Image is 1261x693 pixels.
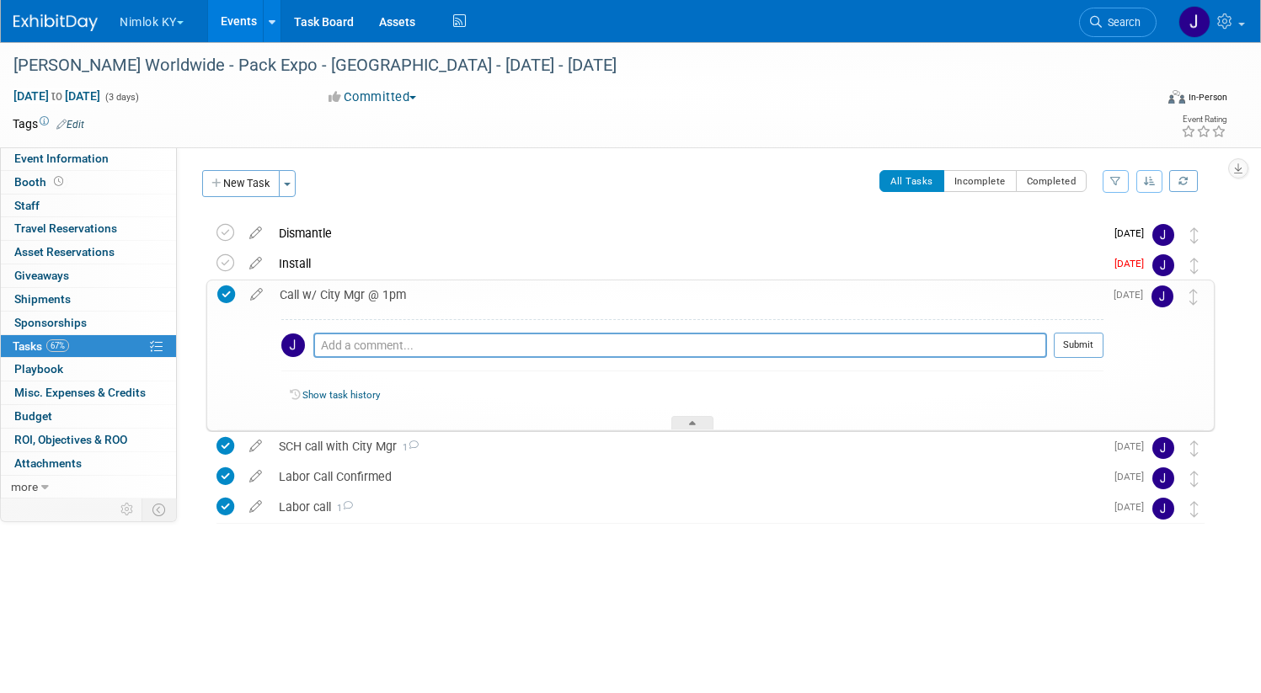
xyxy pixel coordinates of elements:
a: Shipments [1,288,176,311]
a: Staff [1,195,176,217]
i: Move task [1190,258,1199,274]
span: Asset Reservations [14,245,115,259]
button: Completed [1016,170,1087,192]
div: In-Person [1188,91,1227,104]
a: Event Information [1,147,176,170]
a: Search [1079,8,1157,37]
span: Budget [14,409,52,423]
span: Attachments [14,456,82,470]
img: Jamie Dunn [1152,498,1174,520]
a: edit [241,469,270,484]
a: Refresh [1169,170,1198,192]
button: New Task [202,170,280,197]
a: Playbook [1,358,176,381]
span: Search [1102,16,1141,29]
img: Jamie Dunn [1152,437,1174,459]
a: Booth [1,171,176,194]
a: edit [241,439,270,454]
div: [PERSON_NAME] Worldwide - Pack Expo - [GEOGRAPHIC_DATA] - [DATE] - [DATE] [8,51,1124,81]
div: Labor Call Confirmed [270,462,1104,491]
span: 1 [331,503,353,514]
span: [DATE] [1114,440,1152,452]
img: Jamie Dunn [1151,285,1173,307]
div: Labor call [270,493,1104,521]
a: Edit [56,119,84,131]
img: Jamie Dunn [1152,254,1174,276]
i: Move task [1190,471,1199,487]
img: Jamie Dunn [281,333,305,357]
span: to [49,89,65,103]
div: Call w/ City Mgr @ 1pm [271,280,1103,309]
a: edit [241,499,270,514]
a: Show task history [302,389,380,401]
a: Travel Reservations [1,217,176,240]
button: Submit [1054,333,1103,358]
div: Install [270,249,1104,278]
a: Giveaways [1,264,176,287]
img: Jamie Dunn [1178,6,1210,38]
span: Staff [14,199,40,212]
a: edit [241,256,270,271]
a: edit [241,226,270,241]
i: Move task [1190,501,1199,517]
a: Attachments [1,452,176,475]
td: Personalize Event Tab Strip [113,498,142,520]
a: more [1,476,176,498]
a: Asset Reservations [1,241,176,264]
a: edit [242,287,271,302]
img: Jamie Dunn [1152,224,1174,246]
a: Tasks67% [1,335,176,358]
span: Booth not reserved yet [51,175,67,188]
span: Event Information [14,152,109,165]
i: Move task [1189,289,1198,305]
td: Tags [13,115,84,132]
span: Playbook [14,362,63,376]
span: Travel Reservations [14,221,117,235]
span: Booth [14,175,67,189]
a: ROI, Objectives & ROO [1,429,176,451]
span: 67% [46,339,69,352]
span: [DATE] [1114,501,1152,513]
button: Incomplete [943,170,1017,192]
img: Format-Inperson.png [1168,90,1185,104]
span: 1 [397,442,419,453]
img: Jamie Dunn [1152,467,1174,489]
span: [DATE] [1114,289,1151,301]
span: [DATE] [1114,258,1152,269]
span: Shipments [14,292,71,306]
span: Giveaways [14,269,69,282]
span: Sponsorships [14,316,87,329]
span: ROI, Objectives & ROO [14,433,127,446]
div: Event Rating [1181,115,1226,124]
button: Committed [323,88,423,106]
span: more [11,480,38,493]
button: All Tasks [879,170,944,192]
td: Toggle Event Tabs [142,498,177,520]
span: [DATE] [1114,227,1152,239]
a: Misc. Expenses & Credits [1,381,176,404]
img: ExhibitDay [13,14,98,31]
div: Dismantle [270,219,1104,248]
div: Event Format [1046,88,1227,113]
div: SCH call with City Mgr [270,432,1104,461]
span: Misc. Expenses & Credits [14,386,146,399]
i: Move task [1190,227,1199,243]
span: Tasks [13,339,69,353]
i: Move task [1190,440,1199,456]
span: (3 days) [104,92,139,103]
a: Budget [1,405,176,428]
span: [DATE] [1114,471,1152,482]
span: [DATE] [DATE] [13,88,101,104]
a: Sponsorships [1,312,176,334]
